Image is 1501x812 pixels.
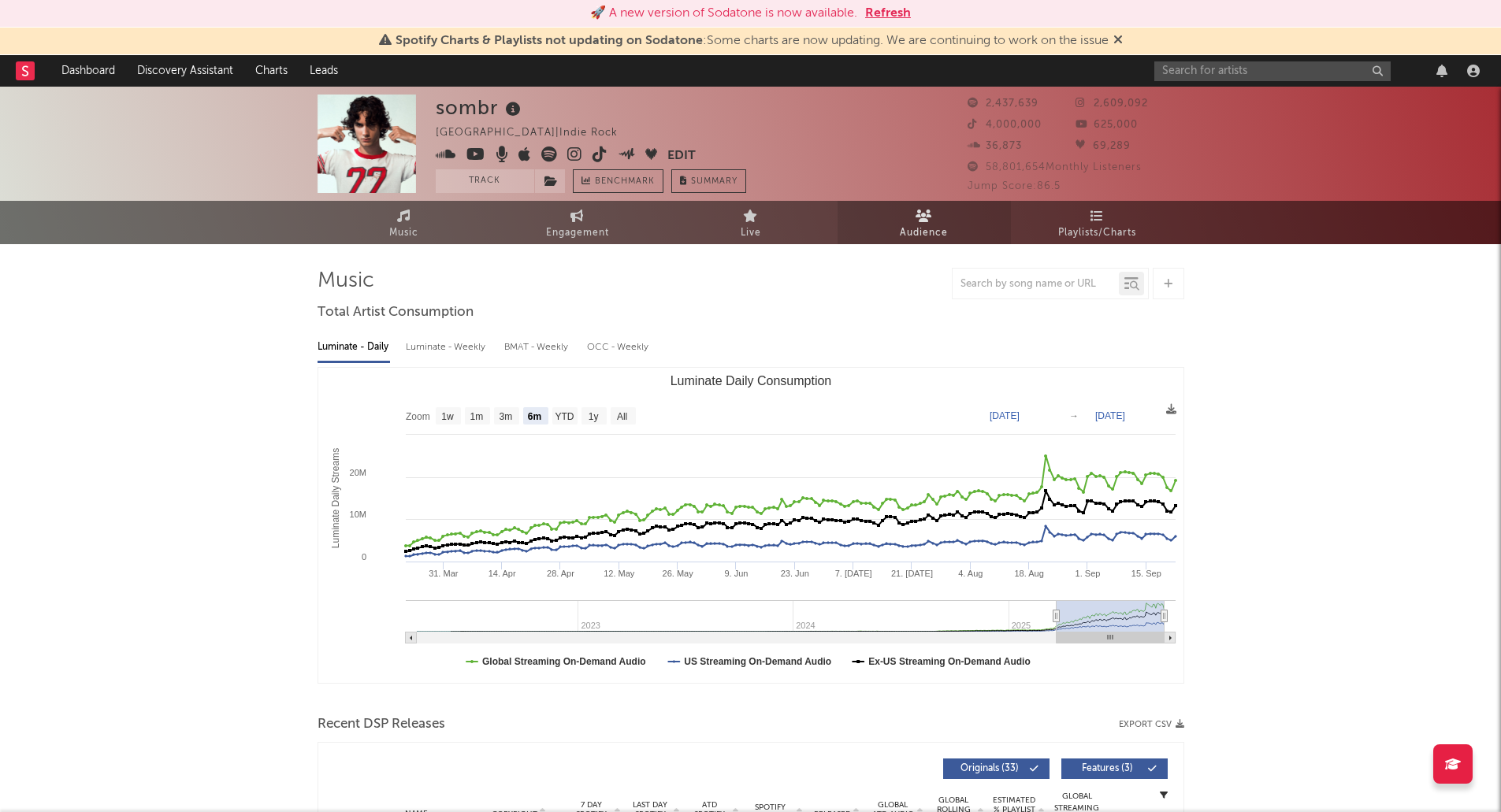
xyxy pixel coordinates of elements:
[691,177,737,186] span: Summary
[329,448,340,548] text: Luminate Daily Streams
[244,55,299,87] a: Charts
[389,224,418,243] span: Music
[838,201,1011,244] a: Audience
[1119,720,1184,729] button: Export CSV
[834,569,871,578] text: 7. [DATE]
[968,162,1142,172] span: 58,801,654 Monthly Listeners
[1072,764,1144,773] span: Features ( 3 )
[318,334,390,361] div: Luminate - Daily
[900,224,948,243] span: Audience
[1076,120,1138,130] span: 625,000
[1154,61,1391,81] input: Search for artists
[780,569,808,578] text: 23. Jun
[590,4,857,23] div: 🚀 A new version of Sodatone is now available.
[670,374,831,387] text: Luminate Daily Consumption
[1076,141,1131,151] span: 69,289
[406,411,430,422] text: Zoom
[724,569,748,578] text: 9. Jun
[968,141,1022,151] span: 36,873
[1069,410,1079,421] text: →
[968,98,1038,109] span: 2,437,639
[667,146,696,166] button: Edit
[1011,201,1184,244] a: Playlists/Charts
[299,55,349,87] a: Leads
[990,410,1020,421] text: [DATE]
[1113,35,1123,47] span: Dismiss
[555,411,574,422] text: YTD
[504,334,571,361] div: BMAT - Weekly
[616,411,626,422] text: All
[1061,758,1168,779] button: Features(3)
[741,224,761,243] span: Live
[890,569,932,578] text: 21. [DATE]
[126,55,244,87] a: Discovery Assistant
[1058,224,1136,243] span: Playlists/Charts
[441,411,454,422] text: 1w
[499,411,512,422] text: 3m
[318,303,474,322] span: Total Artist Consumption
[587,334,650,361] div: OCC - Weekly
[604,569,635,578] text: 12. May
[547,569,574,578] text: 28. Apr
[1131,569,1161,578] text: 15. Sep
[546,224,609,243] span: Engagement
[396,35,703,47] span: Spotify Charts & Playlists not updating on Sodatone
[943,758,1050,779] button: Originals(33)
[865,4,911,23] button: Refresh
[662,569,693,578] text: 26. May
[482,656,646,667] text: Global Streaming On-Demand Audio
[429,569,459,578] text: 31. Mar
[684,656,831,667] text: US Streaming On-Demand Audio
[361,552,366,562] text: 0
[1075,569,1100,578] text: 1. Sep
[436,169,534,193] button: Track
[953,278,1119,291] input: Search by song name or URL
[595,172,655,191] span: Benchmark
[406,334,489,361] div: Luminate - Weekly
[436,124,636,143] div: [GEOGRAPHIC_DATA] | Indie Rock
[488,569,515,578] text: 14. Apr
[588,411,598,422] text: 1y
[1076,98,1148,109] span: 2,609,092
[671,169,746,193] button: Summary
[1095,410,1125,421] text: [DATE]
[436,95,525,121] div: sombr
[349,510,366,519] text: 10M
[349,468,366,477] text: 20M
[958,569,983,578] text: 4. Aug
[573,169,663,193] a: Benchmark
[50,55,126,87] a: Dashboard
[527,411,541,422] text: 6m
[470,411,483,422] text: 1m
[953,764,1026,773] span: Originals ( 33 )
[491,201,664,244] a: Engagement
[868,656,1031,667] text: Ex-US Streaming On-Demand Audio
[396,35,1109,47] span: : Some charts are now updating. We are continuing to work on the issue
[664,201,838,244] a: Live
[318,201,491,244] a: Music
[1014,569,1043,578] text: 18. Aug
[968,120,1042,130] span: 4,000,000
[318,368,1183,683] svg: Luminate Daily Consumption
[968,181,1061,191] span: Jump Score: 86.5
[318,715,445,734] span: Recent DSP Releases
